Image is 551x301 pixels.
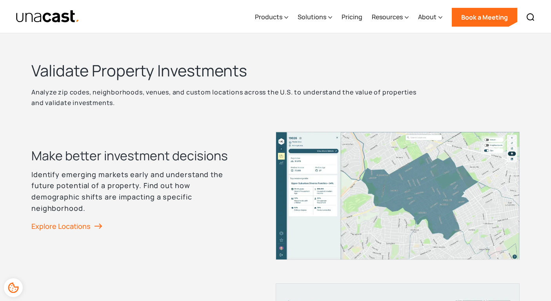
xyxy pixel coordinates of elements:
div: Cookie Preferences [4,278,23,297]
a: home [16,10,80,24]
p: Identify emerging markets early and understand the future potential of a property. Find out how d... [31,169,235,214]
div: Resources [372,1,409,33]
div: Solutions [298,1,332,33]
h2: Validate Property Investments [31,60,424,81]
a: Explore Locations [31,220,102,232]
h3: Make better investment decisions [31,147,228,164]
div: Products [255,1,288,33]
div: About [418,1,442,33]
div: Resources [372,12,403,22]
div: About [418,12,436,22]
a: Book a Meeting [452,8,517,27]
p: Analyze zip codes, neighborhoods, venues, and custom locations across the U.S. to understand the ... [31,87,424,108]
a: Pricing [342,1,362,33]
div: Products [255,12,282,22]
img: Unacast text logo [16,10,80,24]
div: Solutions [298,12,326,22]
img: Search icon [526,13,535,22]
